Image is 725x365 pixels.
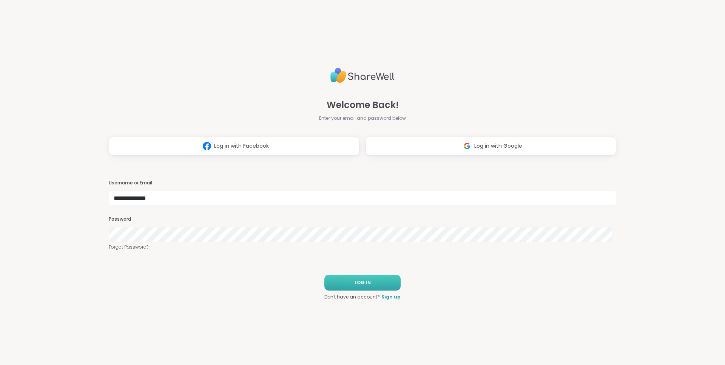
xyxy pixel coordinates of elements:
[319,115,406,122] span: Enter your email and password below
[109,244,616,251] a: Forgot Password?
[381,294,401,300] a: Sign up
[474,142,522,150] span: Log in with Google
[460,139,474,153] img: ShareWell Logomark
[330,65,395,86] img: ShareWell Logo
[324,294,380,300] span: Don't have an account?
[355,279,371,286] span: LOG IN
[366,137,616,156] button: Log in with Google
[327,98,399,112] span: Welcome Back!
[109,216,616,223] h3: Password
[214,142,269,150] span: Log in with Facebook
[109,180,616,186] h3: Username or Email
[324,275,401,291] button: LOG IN
[200,139,214,153] img: ShareWell Logomark
[109,137,359,156] button: Log in with Facebook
